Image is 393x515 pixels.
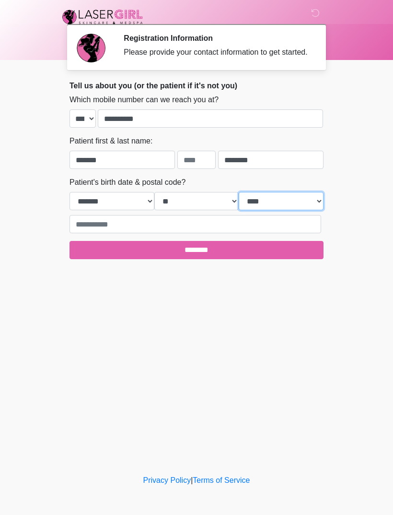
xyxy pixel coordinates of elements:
h2: Registration Information [124,34,309,43]
label: Patient's birth date & postal code? [69,177,185,188]
label: Which mobile number can we reach you at? [69,94,219,106]
div: Please provide your contact information to get started. [124,47,309,58]
img: Laser Girl Med Spa LLC Logo [60,7,145,26]
label: Patient first & last name: [69,135,152,147]
a: | [191,476,193,484]
h2: Tell us about you (or the patient if it's not you) [69,81,324,90]
a: Privacy Policy [143,476,191,484]
a: Terms of Service [193,476,250,484]
img: Agent Avatar [77,34,105,62]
